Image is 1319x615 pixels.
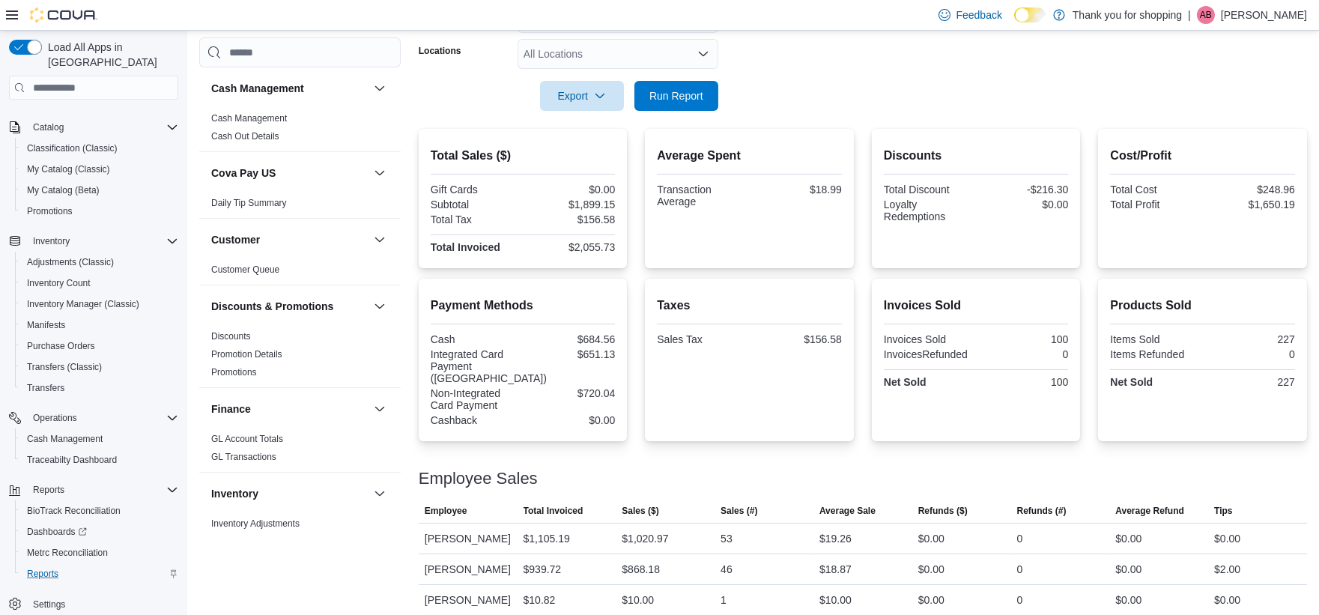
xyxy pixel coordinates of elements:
button: Cova Pay US [371,164,389,182]
span: Inventory [33,235,70,247]
a: Transfers (Classic) [21,358,108,376]
div: $1,020.97 [622,530,668,548]
a: GL Account Totals [211,434,283,444]
div: Total Discount [884,184,973,196]
a: BioTrack Reconciliation [21,502,127,520]
button: Traceabilty Dashboard [15,449,184,470]
span: My Catalog (Classic) [27,163,110,175]
div: 0 [1017,560,1023,578]
span: Reports [27,568,58,580]
a: GL Transactions [211,452,276,462]
span: Dashboards [21,523,178,541]
span: Inventory Manager (Classic) [27,298,139,310]
a: Cash Out Details [211,131,279,142]
span: Purchase Orders [27,340,95,352]
div: [PERSON_NAME] [419,585,518,615]
a: Inventory Count [21,274,97,292]
h3: Cova Pay US [211,166,276,181]
a: Settings [27,596,71,614]
span: Operations [27,409,178,427]
span: Transfers [27,382,64,394]
button: Catalog [27,118,70,136]
span: AB [1200,6,1212,24]
a: Daily Tip Summary [211,198,287,208]
span: Manifests [21,316,178,334]
div: Invoices Sold [884,333,973,345]
button: Cash Management [15,428,184,449]
button: Promotions [15,201,184,222]
span: Inventory Adjustments [211,518,300,530]
button: Discounts & Promotions [371,297,389,315]
a: Promotions [211,367,257,378]
button: Operations [27,409,83,427]
span: Run Report [649,88,703,103]
h2: Taxes [657,297,842,315]
div: $10.00 [622,591,654,609]
div: 46 [721,560,733,578]
div: 0 [1017,530,1023,548]
a: Promotions [21,202,79,220]
a: Classification (Classic) [21,139,124,157]
button: Discounts & Promotions [211,299,368,314]
div: 53 [721,530,733,548]
span: Sales ($) [622,505,658,517]
div: 1 [721,591,727,609]
div: $18.87 [819,560,852,578]
div: Loyalty Redemptions [884,199,973,222]
a: Inventory Manager (Classic) [21,295,145,313]
span: BioTrack Reconciliation [21,502,178,520]
div: $0.00 [918,591,944,609]
div: Subtotal [431,199,520,210]
h3: Cash Management [211,81,304,96]
button: Cova Pay US [211,166,368,181]
div: 100 [979,376,1068,388]
div: $0.00 [1214,530,1240,548]
span: Cash Management [21,430,178,448]
div: Gift Cards [431,184,520,196]
span: Settings [27,595,178,614]
span: Catalog [33,121,64,133]
button: Customer [211,232,368,247]
span: Operations [33,412,77,424]
div: Cova Pay US [199,194,401,218]
div: 0 [1206,348,1295,360]
div: $10.82 [524,591,556,609]
a: My Catalog (Beta) [21,181,106,199]
input: Dark Mode [1014,7,1046,23]
div: Items Sold [1110,333,1199,345]
div: -$216.30 [979,184,1068,196]
div: Total Tax [431,213,520,225]
span: Adjustments (Classic) [21,253,178,271]
div: $2.00 [1214,560,1240,578]
span: Discounts [211,330,251,342]
a: Metrc Reconciliation [21,544,114,562]
div: $19.26 [819,530,852,548]
a: My Catalog (Classic) [21,160,116,178]
h2: Discounts [884,147,1069,165]
span: Cash Management [27,433,103,445]
button: My Catalog (Classic) [15,159,184,180]
button: Transfers [15,378,184,399]
span: Average Sale [819,505,876,517]
span: Tips [1214,505,1232,517]
div: 100 [979,333,1068,345]
span: Load All Apps in [GEOGRAPHIC_DATA] [42,40,178,70]
button: Cash Management [371,79,389,97]
a: Discounts [211,331,251,342]
span: Promotion Details [211,348,282,360]
div: Cashback [431,414,520,426]
span: Promotions [27,205,73,217]
div: $0.00 [526,184,615,196]
button: Inventory Count [15,273,184,294]
span: Manifests [27,319,65,331]
span: Daily Tip Summary [211,197,287,209]
div: $868.18 [622,560,660,578]
div: $156.58 [753,333,842,345]
button: Metrc Reconciliation [15,542,184,563]
div: Customer [199,261,401,285]
a: Cash Management [21,430,109,448]
div: Transaction Average [657,184,746,207]
div: Total Profit [1110,199,1199,210]
h3: Inventory [211,486,258,501]
div: $0.00 [918,530,944,548]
